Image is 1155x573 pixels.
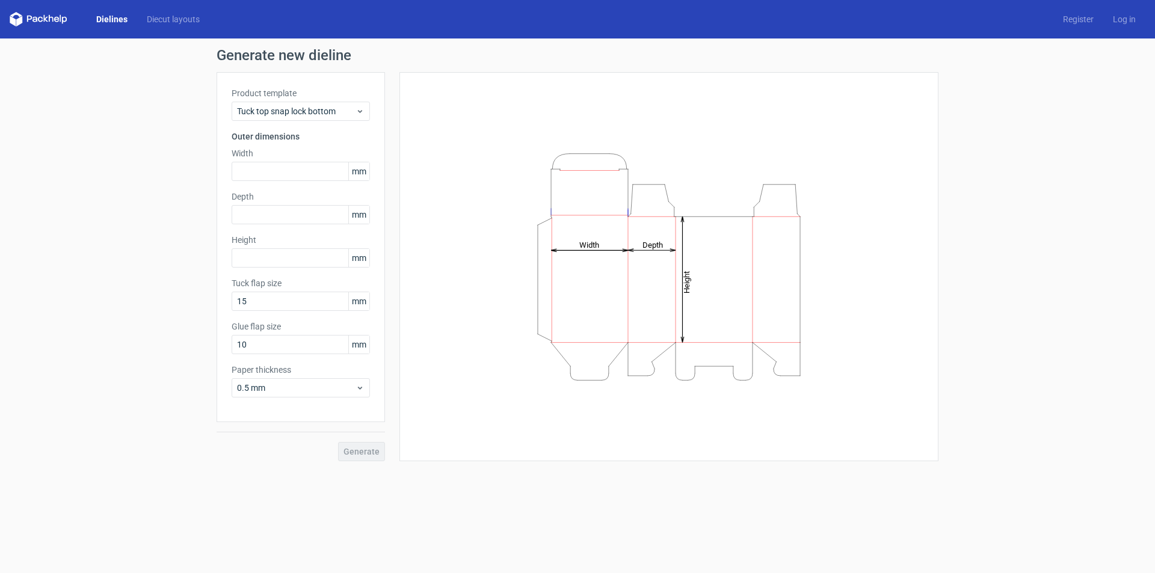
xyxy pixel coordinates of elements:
label: Glue flap size [232,320,370,332]
label: Product template [232,87,370,99]
a: Diecut layouts [137,13,209,25]
label: Depth [232,191,370,203]
label: Height [232,234,370,246]
label: Paper thickness [232,364,370,376]
span: mm [348,249,369,267]
a: Log in [1103,13,1145,25]
span: mm [348,206,369,224]
tspan: Width [579,240,599,249]
span: mm [348,162,369,180]
span: mm [348,336,369,354]
a: Register [1053,13,1103,25]
span: mm [348,292,369,310]
a: Dielines [87,13,137,25]
span: Tuck top snap lock bottom [237,105,356,117]
tspan: Height [682,271,691,293]
label: Tuck flap size [232,277,370,289]
h1: Generate new dieline [217,48,938,63]
tspan: Depth [642,240,663,249]
span: 0.5 mm [237,382,356,394]
h3: Outer dimensions [232,130,370,142]
label: Width [232,147,370,159]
